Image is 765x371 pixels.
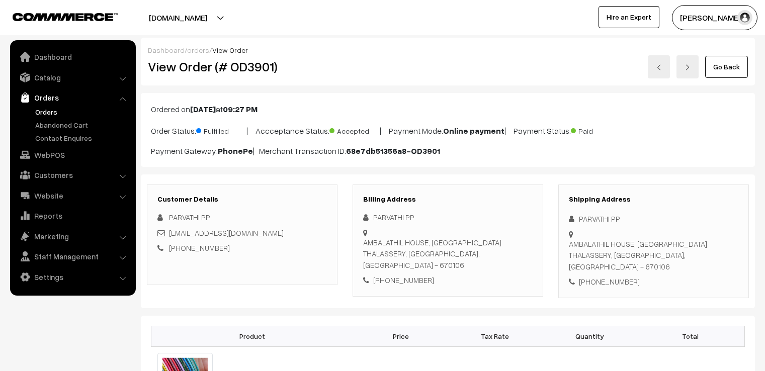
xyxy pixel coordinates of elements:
[13,146,132,164] a: WebPOS
[13,227,132,245] a: Marketing
[637,326,745,346] th: Total
[33,107,132,117] a: Orders
[190,104,216,114] b: [DATE]
[33,120,132,130] a: Abandoned Cart
[13,207,132,225] a: Reports
[705,56,748,78] a: Go Back
[114,5,242,30] button: [DOMAIN_NAME]
[151,326,354,346] th: Product
[169,213,210,222] span: PARVATHI PP
[542,326,637,346] th: Quantity
[569,213,738,225] div: PARVATHI PP
[569,238,738,272] div: AMBALATHIL HOUSE, [GEOGRAPHIC_DATA] THALASSERY, [GEOGRAPHIC_DATA], [GEOGRAPHIC_DATA] - 670106
[148,46,185,54] a: Dashboard
[13,187,132,205] a: Website
[33,133,132,143] a: Contact Enquires
[212,46,248,54] span: View Order
[148,45,748,55] div: / /
[599,6,659,28] a: Hire an Expert
[672,5,757,30] button: [PERSON_NAME]
[13,166,132,184] a: Customers
[218,146,253,156] b: PhonePe
[571,123,621,136] span: Paid
[448,326,542,346] th: Tax Rate
[13,68,132,86] a: Catalog
[151,103,745,115] p: Ordered on at
[329,123,380,136] span: Accepted
[685,64,691,70] img: right-arrow.png
[223,104,258,114] b: 09:27 PM
[187,46,209,54] a: orders
[13,13,118,21] img: COMMMERCE
[169,228,284,237] a: [EMAIL_ADDRESS][DOMAIN_NAME]
[363,237,533,271] div: AMBALATHIL HOUSE, [GEOGRAPHIC_DATA] THALASSERY, [GEOGRAPHIC_DATA], [GEOGRAPHIC_DATA] - 670106
[13,48,132,66] a: Dashboard
[196,123,246,136] span: Fulfilled
[169,243,230,252] a: [PHONE_NUMBER]
[13,247,132,265] a: Staff Management
[148,59,338,74] h2: View Order (# OD3901)
[354,326,448,346] th: Price
[13,10,101,22] a: COMMMERCE
[737,10,752,25] img: user
[346,146,440,156] b: 68e7db51356a8-OD3901
[157,195,327,204] h3: Customer Details
[13,268,132,286] a: Settings
[569,195,738,204] h3: Shipping Address
[13,88,132,107] a: Orders
[443,126,504,136] b: Online payment
[363,274,533,286] div: [PHONE_NUMBER]
[363,212,533,223] div: PARVATHI PP
[363,195,533,204] h3: Billing Address
[151,145,745,157] p: Payment Gateway: | Merchant Transaction ID:
[151,123,745,137] p: Order Status: | Accceptance Status: | Payment Mode: | Payment Status:
[656,64,662,70] img: left-arrow.png
[569,276,738,288] div: [PHONE_NUMBER]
